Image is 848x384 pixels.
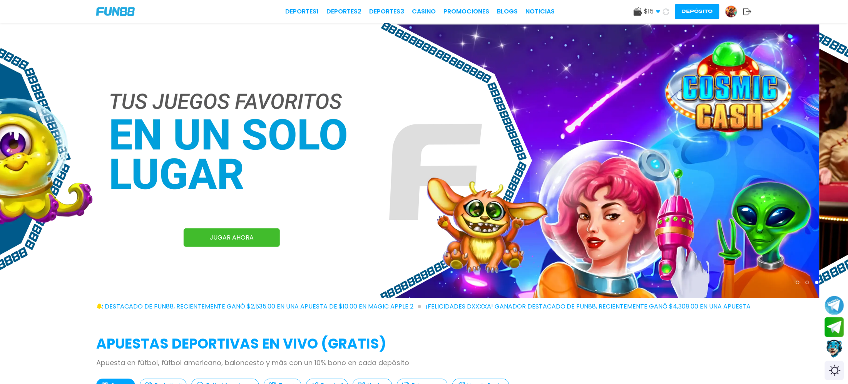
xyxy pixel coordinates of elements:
[825,295,844,315] button: Join telegram channel
[96,7,135,16] img: Company Logo
[726,6,737,17] img: Avatar
[675,4,719,19] button: Depósito
[184,228,280,247] a: JUGAR AHORA
[286,7,319,16] a: Deportes1
[497,7,518,16] a: BLOGS
[327,7,362,16] a: Deportes2
[825,361,844,380] div: Switch theme
[444,7,490,16] a: Promociones
[370,7,405,16] a: Deportes3
[644,7,661,16] span: $ 15
[11,302,421,311] span: ¡FELICIDADES ixxx3! GANADOR DESTACADO DE FUN88, RECIENTEMENTE GANÓ $2,535.00 EN UNA APUESTA DE $1...
[825,317,844,337] button: Join telegram
[96,334,752,354] h2: APUESTAS DEPORTIVAS EN VIVO (gratis)
[725,5,743,18] a: Avatar
[825,339,844,359] button: Contact customer service
[96,357,752,368] p: Apuesta en fútbol, fútbol americano, baloncesto y más con un 10% bono en cada depósito
[426,302,838,311] span: ¡FELICIDADES dxxxxa! GANADOR DESTACADO DE FUN88, RECIENTEMENTE GANÓ $4,308.00 EN UNA APUESTA DE $...
[412,7,436,16] a: CASINO
[526,7,555,16] a: NOTICIAS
